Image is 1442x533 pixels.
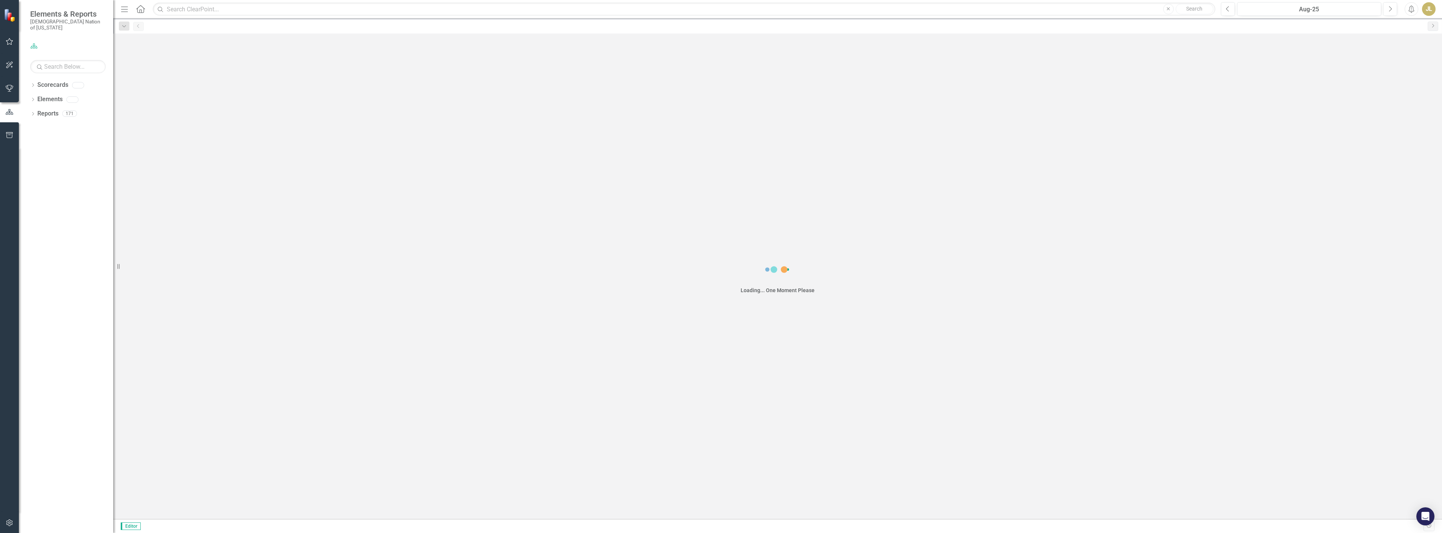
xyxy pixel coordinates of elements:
span: Elements & Reports [30,9,106,18]
small: [DEMOGRAPHIC_DATA] Nation of [US_STATE] [30,18,106,31]
button: Search [1176,4,1213,14]
div: 171 [62,111,77,117]
div: Aug-25 [1240,5,1379,14]
div: Open Intercom Messenger [1416,507,1434,525]
div: Loading... One Moment Please [741,287,815,294]
input: Search ClearPoint... [153,3,1215,16]
button: Aug-25 [1237,2,1381,16]
button: JL [1422,2,1436,16]
input: Search Below... [30,60,106,73]
span: Search [1186,6,1202,12]
img: ClearPoint Strategy [4,8,17,22]
a: Scorecards [37,81,68,89]
a: Elements [37,95,63,104]
span: Editor [121,522,141,530]
a: Reports [37,109,58,118]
